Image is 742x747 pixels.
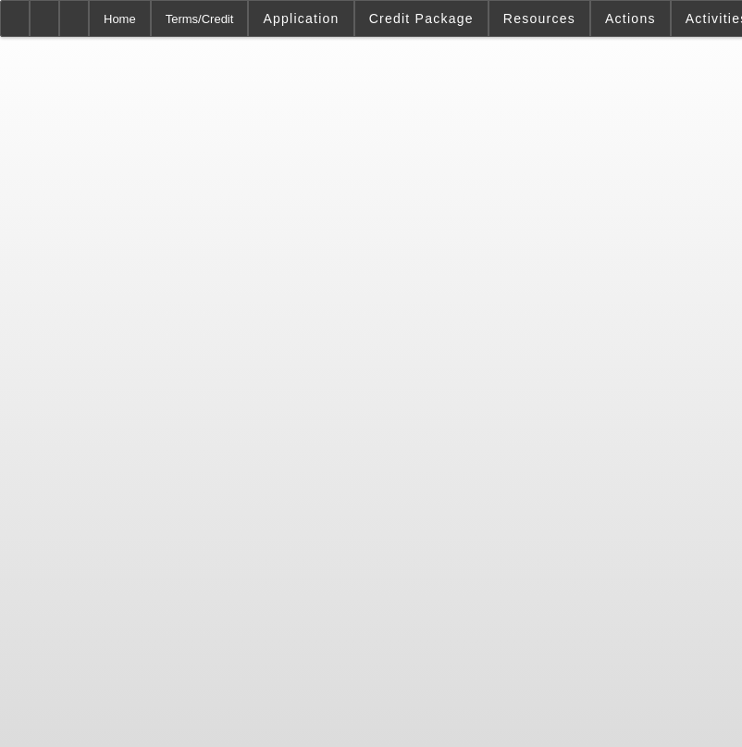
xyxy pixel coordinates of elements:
button: Actions [591,1,670,36]
span: Actions [605,11,656,26]
span: Application [263,11,339,26]
button: Credit Package [355,1,488,36]
button: Resources [489,1,589,36]
button: Application [249,1,352,36]
span: Credit Package [369,11,474,26]
span: Resources [503,11,575,26]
